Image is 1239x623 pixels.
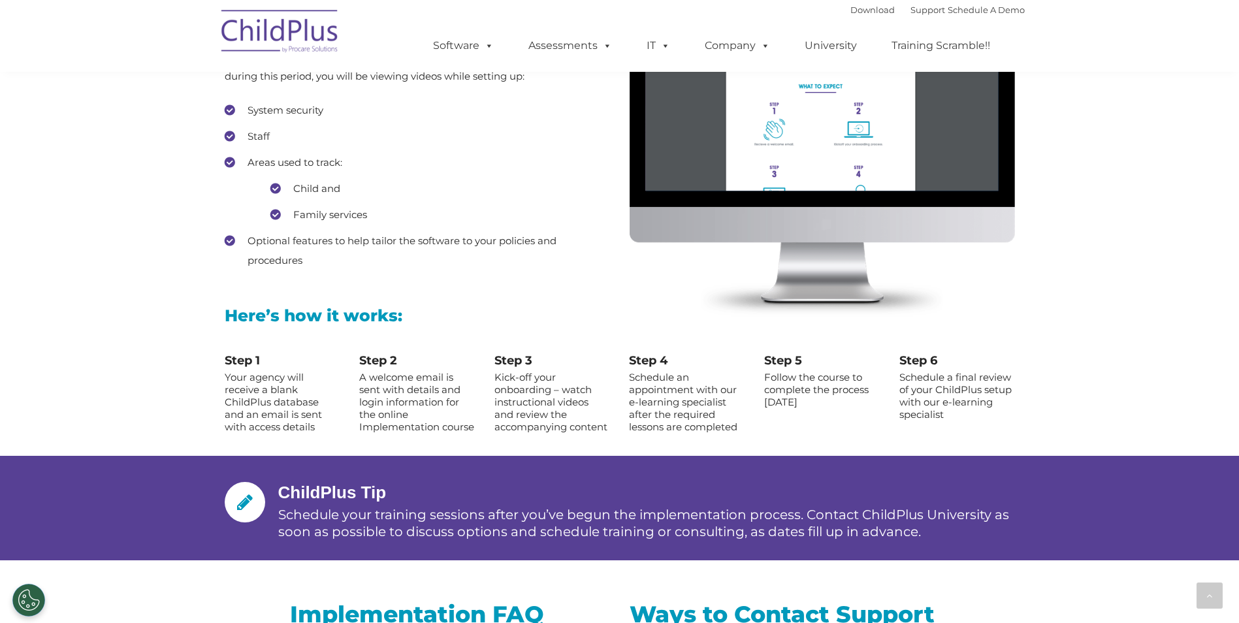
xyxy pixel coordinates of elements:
[270,179,610,199] li: Child and
[215,1,346,66] img: ChildPlus by Procare Solutions
[878,33,1003,59] a: Training Scramble!!
[948,5,1025,15] a: Schedule A Demo
[12,584,45,616] button: Cookies Settings
[850,5,895,15] a: Download
[850,5,1025,15] font: |
[225,353,340,368] h4: Step 1
[692,33,783,59] a: Company
[629,353,745,368] h4: Step 4
[278,507,1009,539] span: Schedule your training sessions after you’ve begun the implementation process. Contact ChildPlus ...
[515,33,625,59] a: Assessments
[359,353,475,368] h4: Step 2
[225,101,610,120] li: System security
[494,353,610,368] h4: Step 3
[359,371,475,433] p: A welcome email is sent with details and login information for the online Implementation course
[225,308,1015,324] h3: Here’s how it works:
[899,353,1015,368] h4: Step 6
[225,371,340,433] p: Your agency will receive a blank ChildPlus database and an email is sent with access details
[494,371,610,433] p: Kick-off your onboarding – watch instructional videos and review the accompanying content
[764,371,880,408] p: Follow the course to complete the process [DATE]
[629,371,745,433] p: Schedule an appointment with our e-learning specialist after the required lessons are completed
[420,33,507,59] a: Software
[225,153,610,225] li: Areas used to track:
[792,33,870,59] a: University
[764,353,880,368] h4: Step 5
[278,483,387,502] span: ChildPlus Tip
[1025,482,1239,623] iframe: Chat Widget
[634,33,683,59] a: IT
[270,205,610,225] li: Family services
[225,127,610,146] li: Staff
[225,231,610,270] li: Optional features to help tailor the software to your policies and procedures
[910,5,945,15] a: Support
[899,371,1015,421] p: Schedule a final review of your ChildPlus setup with our e-learning specialist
